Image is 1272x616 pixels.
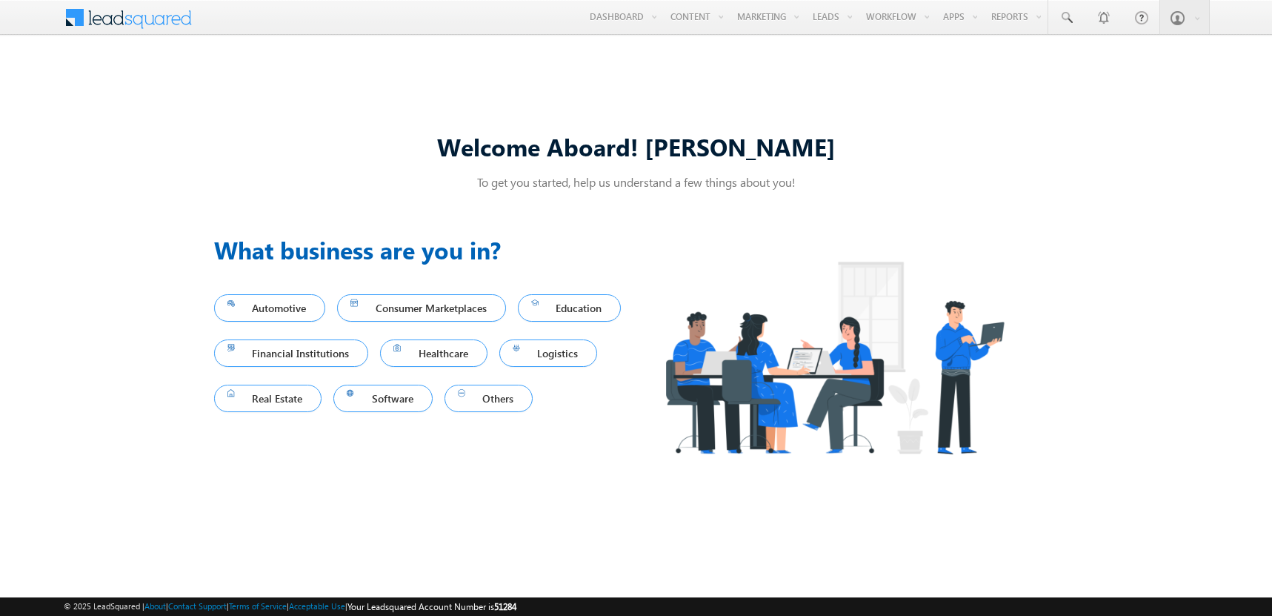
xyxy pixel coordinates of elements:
a: Acceptable Use [289,601,345,611]
span: Consumer Marketplaces [350,298,493,318]
span: Automotive [227,298,313,318]
span: © 2025 LeadSquared | | | | | [64,600,516,614]
a: Terms of Service [229,601,287,611]
span: Healthcare [393,343,474,363]
span: Real Estate [227,388,309,408]
span: Software [347,388,419,408]
a: About [144,601,166,611]
span: Your Leadsquared Account Number is [347,601,516,612]
span: Logistics [513,343,585,363]
img: Industry.png [636,232,1032,483]
a: Contact Support [168,601,227,611]
h3: What business are you in? [214,232,636,268]
span: Education [531,298,608,318]
span: 51284 [494,601,516,612]
span: Financial Institutions [227,343,356,363]
span: Others [458,388,520,408]
div: Welcome Aboard! [PERSON_NAME] [214,130,1059,162]
p: To get you started, help us understand a few things about you! [214,174,1059,190]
